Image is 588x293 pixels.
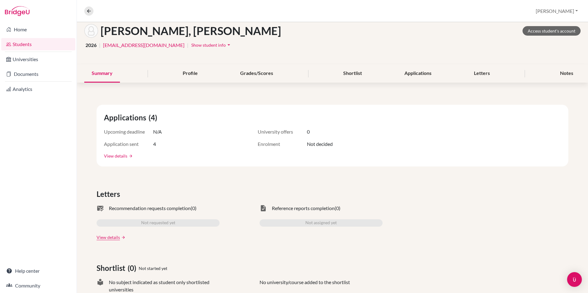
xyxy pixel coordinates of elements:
span: (0) [191,205,197,212]
div: Applications [397,64,439,83]
span: Upcoming deadline [104,128,153,135]
a: Students [1,38,75,50]
span: 4 [153,140,156,148]
span: Letters [97,189,122,200]
span: Not assigned yet [305,219,337,227]
a: Documents [1,68,75,80]
a: arrow_forward [120,235,125,240]
img: Bridge-U [5,6,30,16]
div: Grades/Scores [233,64,280,83]
button: [PERSON_NAME] [533,5,581,17]
span: mark_email_read [97,205,104,212]
h1: [PERSON_NAME], [PERSON_NAME] [101,24,281,37]
img: Tanvi Devaprasad Nadgir's avatar [84,24,98,38]
a: Access student's account [522,26,581,36]
span: | [99,41,101,49]
a: [EMAIL_ADDRESS][DOMAIN_NAME] [103,41,185,49]
div: Notes [553,64,581,83]
a: Help center [1,265,75,277]
button: Show student infoarrow_drop_down [191,40,232,50]
span: Reference reports completion [272,205,335,212]
span: Not decided [307,140,333,148]
a: arrow_forward [127,154,133,158]
a: Community [1,279,75,292]
span: 2026 [85,41,97,49]
div: Profile [175,64,205,83]
a: Universities [1,53,75,65]
span: N/A [153,128,162,135]
span: (4) [149,112,160,123]
i: arrow_drop_down [226,42,232,48]
span: University offers [258,128,307,135]
div: Letters [467,64,497,83]
a: View details [97,234,120,240]
span: Shortlist [97,263,128,274]
a: Analytics [1,83,75,95]
span: Show student info [191,42,226,48]
a: Home [1,23,75,36]
span: Recommendation requests completion [109,205,191,212]
div: Open Intercom Messenger [567,272,582,287]
span: Applications [104,112,149,123]
span: Not requested yet [141,219,175,227]
div: Summary [84,64,120,83]
span: | [187,41,189,49]
span: (0) [128,263,139,274]
a: View details [104,153,127,159]
div: Shortlist [336,64,369,83]
span: Application sent [104,140,153,148]
span: Not started yet [139,265,167,272]
span: (0) [335,205,340,212]
span: Enrolment [258,140,307,148]
span: 0 [307,128,310,135]
span: task [260,205,267,212]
